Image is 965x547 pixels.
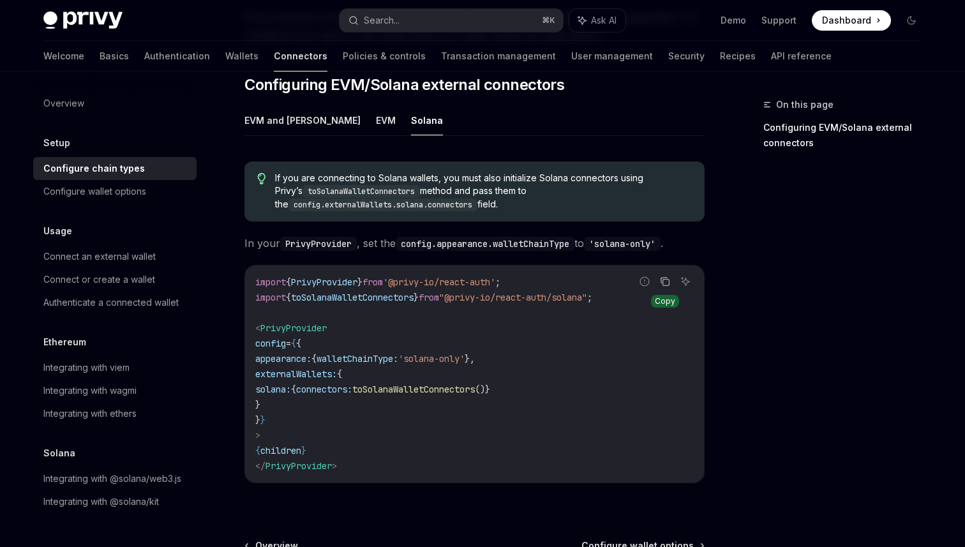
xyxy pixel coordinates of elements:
[720,41,756,71] a: Recipes
[255,338,286,349] span: config
[255,384,291,395] span: solana:
[244,234,705,252] span: In your , set the to .
[260,322,327,334] span: PrivyProvider
[43,446,75,461] h5: Solana
[414,292,419,303] span: }
[657,273,673,290] button: Copy the contents from the code block
[651,295,679,308] div: Copy
[43,184,146,199] div: Configure wallet options
[266,460,332,472] span: PrivyProvider
[439,292,587,303] span: "@privy-io/react-auth/solana"
[275,172,692,211] span: If you are connecting to Solana wallets, you must also initialize Solana connectors using Privy’s...
[303,185,420,198] code: toSolanaWalletConnectors
[763,117,932,153] a: Configuring EVM/Solana external connectors
[332,460,337,472] span: >
[33,356,197,379] a: Integrating with viem
[280,237,357,251] code: PrivyProvider
[296,384,352,395] span: connectors:
[901,10,922,31] button: Toggle dark mode
[43,334,86,350] h5: Ethereum
[475,384,490,395] span: ()}
[255,353,311,364] span: appearance:
[343,41,426,71] a: Policies & controls
[340,9,563,32] button: Search...⌘K
[33,157,197,180] a: Configure chain types
[260,445,301,456] span: children
[396,237,574,251] code: config.appearance.walletChainType
[43,41,84,71] a: Welcome
[43,383,137,398] div: Integrating with wagmi
[398,353,465,364] span: 'solana-only'
[569,9,625,32] button: Ask AI
[288,199,477,211] code: config.externalWallets.solana.connectors
[495,276,500,288] span: ;
[43,11,123,29] img: dark logo
[255,292,286,303] span: import
[291,276,357,288] span: PrivyProvider
[317,353,398,364] span: walletChainType:
[43,494,159,509] div: Integrating with @solana/kit
[591,14,617,27] span: Ask AI
[260,414,266,426] span: }
[33,291,197,314] a: Authenticate a connected wallet
[364,13,400,28] div: Search...
[43,161,145,176] div: Configure chain types
[43,295,179,310] div: Authenticate a connected wallet
[43,360,130,375] div: Integrating with viem
[144,41,210,71] a: Authentication
[43,471,181,486] div: Integrating with @solana/web3.js
[43,272,155,287] div: Connect or create a wallet
[542,15,555,26] span: ⌘ K
[291,384,296,395] span: {
[286,338,291,349] span: =
[43,406,137,421] div: Integrating with ethers
[337,368,342,380] span: {
[668,41,705,71] a: Security
[33,402,197,425] a: Integrating with ethers
[43,249,156,264] div: Connect an external wallet
[33,180,197,203] a: Configure wallet options
[286,276,291,288] span: {
[363,276,383,288] span: from
[636,273,653,290] button: Report incorrect code
[33,379,197,402] a: Integrating with wagmi
[812,10,891,31] a: Dashboard
[376,105,396,135] button: EVM
[761,14,797,27] a: Support
[225,41,258,71] a: Wallets
[296,338,301,349] span: {
[257,173,266,184] svg: Tip
[441,41,556,71] a: Transaction management
[587,292,592,303] span: ;
[776,97,834,112] span: On this page
[352,384,475,395] span: toSolanaWalletConnectors
[43,135,70,151] h5: Setup
[33,268,197,291] a: Connect or create a wallet
[383,276,495,288] span: '@privy-io/react-auth'
[33,467,197,490] a: Integrating with @solana/web3.js
[255,322,260,334] span: <
[286,292,291,303] span: {
[771,41,832,71] a: API reference
[100,41,129,71] a: Basics
[33,92,197,115] a: Overview
[255,445,260,456] span: {
[584,237,661,251] code: 'solana-only'
[244,75,564,95] span: Configuring EVM/Solana external connectors
[291,338,296,349] span: {
[255,430,260,441] span: >
[311,353,317,364] span: {
[255,460,266,472] span: </
[465,353,475,364] span: },
[571,41,653,71] a: User management
[255,414,260,426] span: }
[301,445,306,456] span: }
[357,276,363,288] span: }
[43,96,84,111] div: Overview
[411,105,443,135] button: Solana
[721,14,746,27] a: Demo
[677,273,694,290] button: Ask AI
[822,14,871,27] span: Dashboard
[291,292,414,303] span: toSolanaWalletConnectors
[255,368,337,380] span: externalWallets:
